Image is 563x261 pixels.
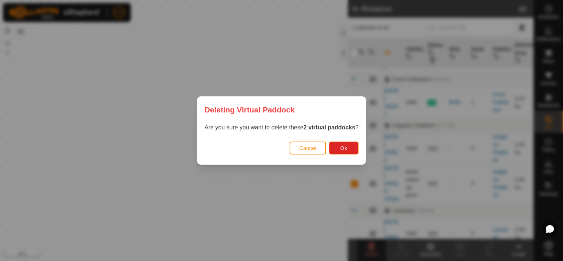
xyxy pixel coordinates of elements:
button: Cancel [290,142,326,154]
span: Cancel [299,145,317,151]
span: Ok [340,145,347,151]
strong: 2 virtual paddocks [304,124,356,130]
span: Deleting Virtual Paddock [204,104,295,115]
button: Ok [329,142,359,154]
span: Are you sure you want to delete these ? [204,124,359,130]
